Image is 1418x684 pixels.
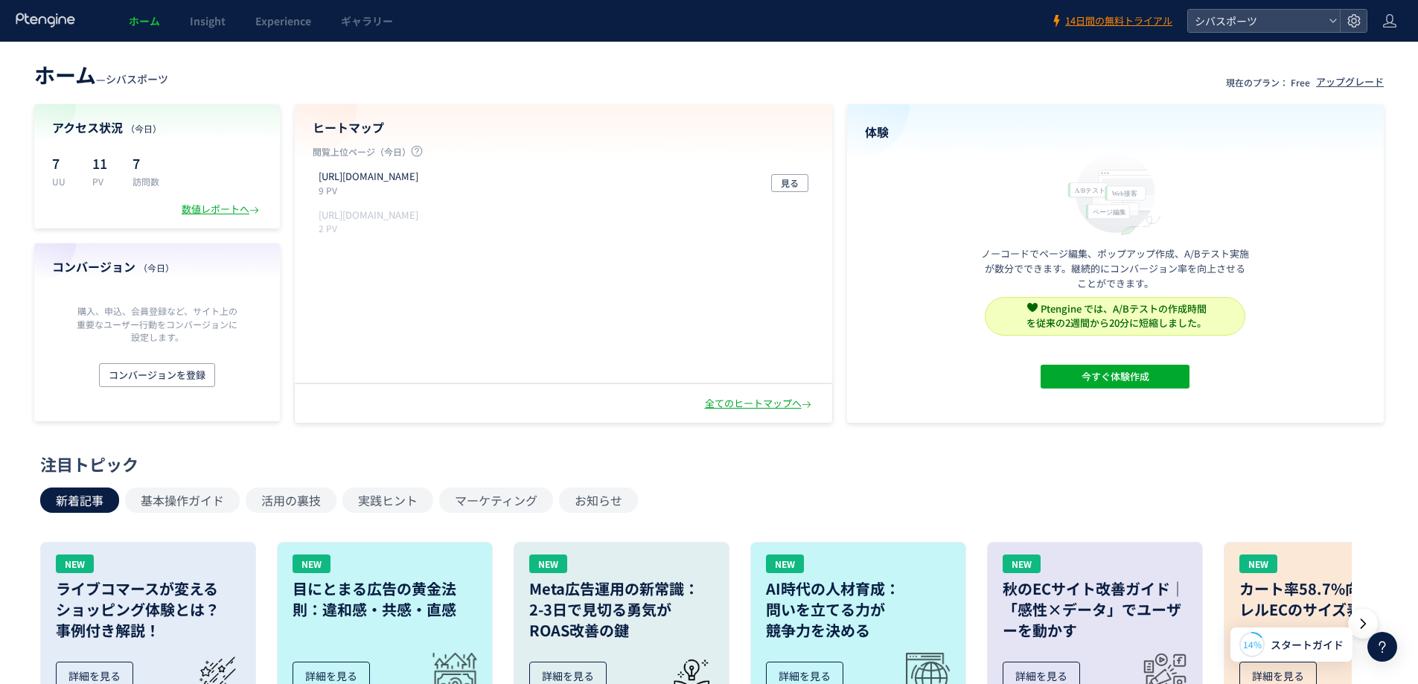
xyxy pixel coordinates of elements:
h4: ヒートマップ [313,119,814,136]
a: 14日間の無料トライアル [1050,14,1172,28]
span: スタートガイド [1271,637,1344,653]
h3: Meta広告運用の新常識： 2-3日で見切る勇気が ROAS改善の鍵 [529,578,714,641]
div: NEW [529,554,567,573]
p: https://shibaspo.co.jp/index.html [319,208,418,223]
span: 14日間の無料トライアル [1065,14,1172,28]
span: ホーム [129,13,160,28]
h4: 体験 [865,124,1367,141]
span: シバスポーツ [106,71,168,86]
span: （今日） [126,122,162,135]
p: UU [52,175,74,188]
button: 実践ヒント [342,488,433,513]
p: 現在のプラン： Free [1226,76,1310,89]
button: お知らせ [559,488,638,513]
button: 新着記事 [40,488,119,513]
span: Ptengine では、A/Bテストの作成時間 を従来の2週間から20分に短縮しました。 [1026,301,1207,330]
span: 見る [781,174,799,192]
button: 活用の裏技 [246,488,336,513]
span: Experience [255,13,311,28]
p: 7 [132,151,159,175]
h3: AI時代の人材育成： 問いを立てる力が 競争力を決める [766,578,951,641]
div: 全てのヒートマップへ [705,397,814,411]
div: 注目トピック [40,453,1370,476]
div: 数値レポートへ [182,202,262,217]
span: （今日） [138,261,174,274]
button: 見る [771,174,808,192]
p: 2 PV [319,222,424,234]
p: https://shibaspo.co.jp [319,170,418,184]
button: マーケティング [439,488,553,513]
h4: コンバージョン [52,258,262,275]
img: home_experience_onbo_jp-C5-EgdA0.svg [1061,150,1169,237]
h3: 目にとまる広告の黄金法則：違和感・共感・直感 [293,578,477,620]
div: NEW [766,554,804,573]
p: 11 [92,151,115,175]
span: シバスポーツ [1190,10,1323,32]
span: 14% [1243,638,1262,651]
button: 今すぐ体験作成 [1041,365,1189,389]
span: 今すぐ体験作成 [1082,365,1149,389]
p: 7 [52,151,74,175]
p: 購入、申込、会員登録など、サイト上の重要なユーザー行動をコンバージョンに設定します。 [73,304,241,342]
div: NEW [1239,554,1277,573]
p: 閲覧上位ページ（今日） [313,145,814,164]
h3: 秋のECサイト改善ガイド｜「感性×データ」でユーザーを動かす [1003,578,1187,641]
p: 9 PV [319,184,424,196]
div: NEW [293,554,330,573]
div: アップグレード [1316,75,1384,89]
h3: ライブコマースが変える ショッピング体験とは？ 事例付き解説！ [56,578,240,641]
span: ホーム [34,60,96,89]
p: 訪問数 [132,175,159,188]
span: Insight [190,13,226,28]
p: ノーコードでページ編集、ポップアップ作成、A/Bテスト実施が数分でできます。継続的にコンバージョン率を向上させることができます。 [981,246,1249,291]
button: コンバージョンを登録 [99,363,215,387]
span: ギャラリー [341,13,393,28]
button: 基本操作ガイド [125,488,240,513]
p: PV [92,175,115,188]
img: svg+xml,%3c [1027,302,1038,313]
div: NEW [56,554,94,573]
span: コンバージョンを登録 [109,363,205,387]
div: NEW [1003,554,1041,573]
div: — [34,60,168,89]
h4: アクセス状況 [52,119,262,136]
